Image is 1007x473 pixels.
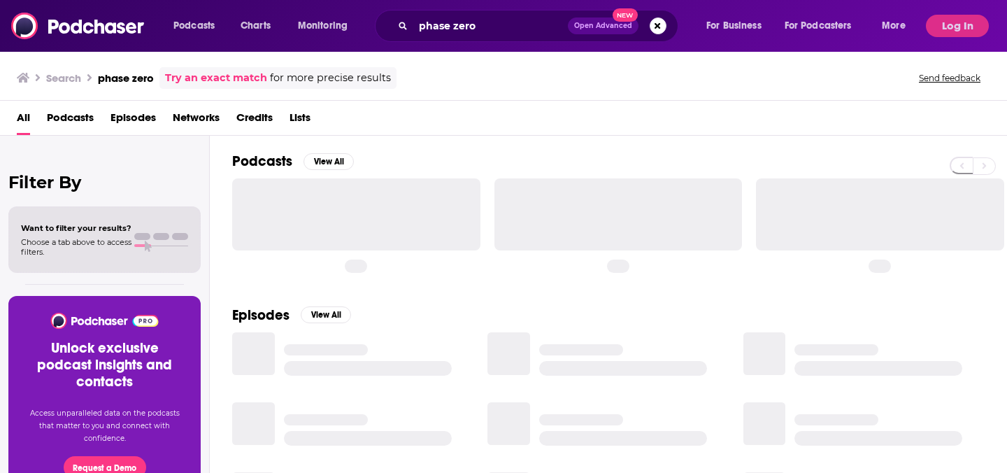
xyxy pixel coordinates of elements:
span: Want to filter your results? [21,223,131,233]
h3: phase zero [98,71,154,85]
a: Try an exact match [165,70,267,86]
h2: Filter By [8,172,201,192]
span: for more precise results [270,70,391,86]
span: Charts [241,16,271,36]
h2: Episodes [232,306,290,324]
span: For Podcasters [785,16,852,36]
span: Monitoring [298,16,348,36]
img: Podchaser - Follow, Share and Rate Podcasts [11,13,145,39]
span: Choose a tab above to access filters. [21,237,131,257]
span: For Business [706,16,762,36]
span: Podcasts [173,16,215,36]
button: open menu [697,15,779,37]
button: View All [303,153,354,170]
img: Podchaser - Follow, Share and Rate Podcasts [50,313,159,329]
button: Send feedback [915,72,985,84]
button: Open AdvancedNew [568,17,638,34]
span: Open Advanced [574,22,632,29]
a: Credits [236,106,273,135]
button: View All [301,306,351,323]
button: open menu [288,15,366,37]
a: Networks [173,106,220,135]
button: open menu [164,15,233,37]
div: Search podcasts, credits, & more... [388,10,692,42]
button: open menu [776,15,872,37]
a: Podcasts [47,106,94,135]
a: Charts [231,15,279,37]
input: Search podcasts, credits, & more... [413,15,568,37]
h3: Search [46,71,81,85]
button: open menu [872,15,923,37]
a: EpisodesView All [232,306,351,324]
h3: Unlock exclusive podcast insights and contacts [25,340,184,390]
span: More [882,16,906,36]
span: New [613,8,638,22]
a: Episodes [110,106,156,135]
a: PodcastsView All [232,153,354,170]
button: Log In [926,15,989,37]
a: Lists [290,106,310,135]
p: Access unparalleled data on the podcasts that matter to you and connect with confidence. [25,407,184,445]
h2: Podcasts [232,153,292,170]
a: All [17,106,30,135]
